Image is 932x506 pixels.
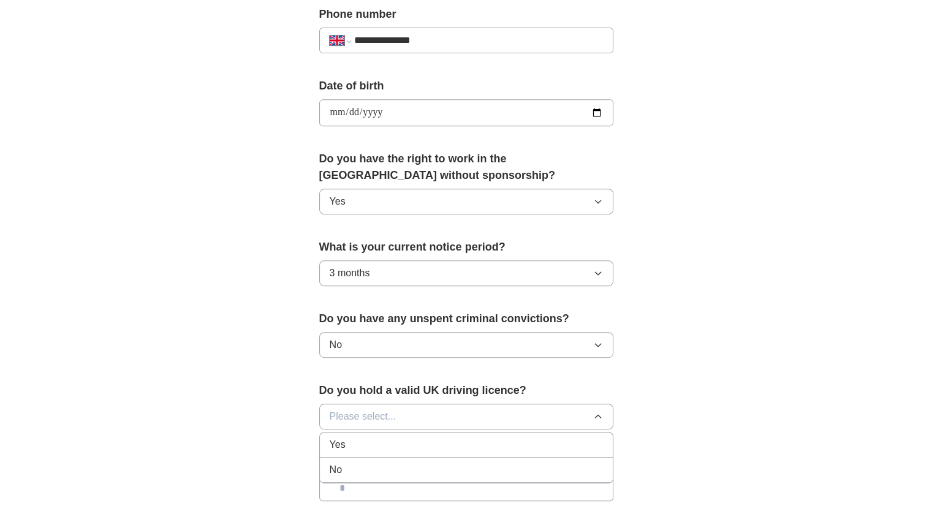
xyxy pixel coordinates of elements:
label: Do you hold a valid UK driving licence? [319,382,613,399]
button: No [319,332,613,358]
label: What is your current notice period? [319,239,613,255]
label: Phone number [319,6,613,23]
button: Yes [319,189,613,214]
span: Yes [330,194,346,209]
label: Date of birth [319,78,613,94]
button: 3 months [319,260,613,286]
label: Do you have the right to work in the [GEOGRAPHIC_DATA] without sponsorship? [319,151,613,184]
span: No [330,463,342,477]
label: Do you have any unspent criminal convictions? [319,311,613,327]
button: Please select... [319,404,613,429]
span: Please select... [330,409,396,424]
span: Yes [330,437,346,452]
span: 3 months [330,266,370,281]
span: No [330,338,342,352]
